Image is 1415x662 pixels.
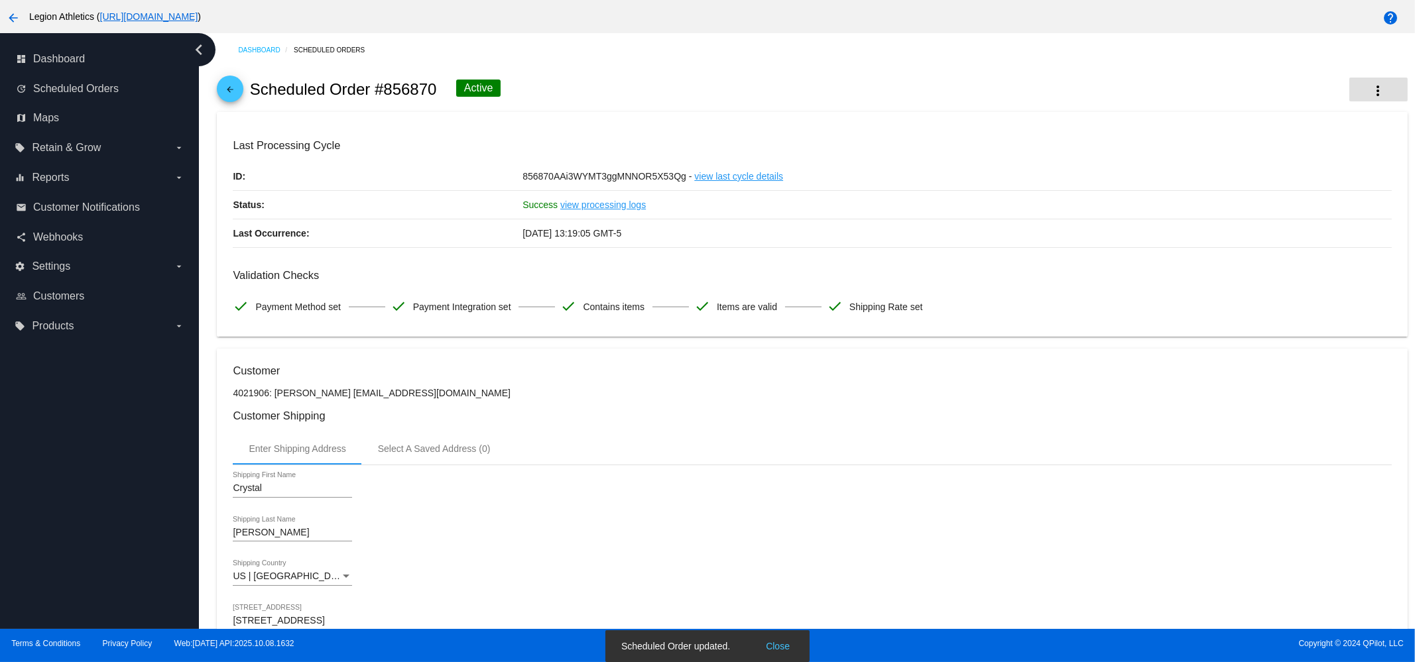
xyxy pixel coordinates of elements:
[16,78,184,99] a: update Scheduled Orders
[33,231,83,243] span: Webhooks
[391,298,406,314] mat-icon: check
[174,172,184,183] i: arrow_drop_down
[233,527,352,538] input: Shipping Last Name
[621,639,794,653] simple-snack-bar: Scheduled Order updated.
[188,39,210,60] i: chevron_left
[233,191,523,219] p: Status:
[560,298,576,314] mat-icon: check
[233,219,523,247] p: Last Occurrence:
[233,571,350,581] span: US | [GEOGRAPHIC_DATA]
[294,40,377,60] a: Scheduled Orders
[174,321,184,331] i: arrow_drop_down
[222,85,238,101] mat-icon: arrow_back
[694,298,710,314] mat-icon: check
[233,139,1391,152] h3: Last Processing Cycle
[15,321,25,331] i: local_offer
[250,80,437,99] h2: Scheduled Order #856870
[456,80,501,97] div: Active
[33,83,119,95] span: Scheduled Orders
[233,269,1391,282] h3: Validation Checks
[523,171,692,182] span: 856870AAi3WYMT3ggMNNOR5X53Qg -
[16,291,27,302] i: people_outline
[849,293,923,321] span: Shipping Rate set
[16,286,184,307] a: people_outline Customers
[33,112,59,124] span: Maps
[15,261,25,272] i: settings
[233,162,523,190] p: ID:
[583,293,645,321] span: Contains items
[560,191,646,219] a: view processing logs
[32,172,69,184] span: Reports
[16,54,27,64] i: dashboard
[33,290,84,302] span: Customers
[694,162,783,190] a: view last cycle details
[1371,83,1386,99] mat-icon: more_vert
[233,364,1391,377] h3: Customer
[103,639,153,648] a: Privacy Policy
[523,228,621,239] span: [DATE] 13:19:05 GMT-5
[32,142,101,154] span: Retain & Grow
[11,639,80,648] a: Terms & Conditions
[174,261,184,272] i: arrow_drop_down
[16,48,184,70] a: dashboard Dashboard
[255,293,340,321] span: Payment Method set
[16,83,27,94] i: update
[717,293,777,321] span: Items are valid
[249,443,345,454] div: Enter Shipping Address
[16,107,184,129] a: map Maps
[1383,10,1398,26] mat-icon: help
[16,197,184,218] a: email Customer Notifications
[413,293,511,321] span: Payment Integration set
[15,172,25,183] i: equalizer
[33,201,140,213] span: Customer Notifications
[174,639,294,648] a: Web:[DATE] API:2025.10.08.1632
[174,142,184,153] i: arrow_drop_down
[32,320,74,332] span: Products
[29,11,201,22] span: Legion Athletics ( )
[16,113,27,123] i: map
[233,410,1391,422] h3: Customer Shipping
[16,232,27,243] i: share
[233,388,1391,398] p: 4021906: [PERSON_NAME] [EMAIL_ADDRESS][DOMAIN_NAME]
[238,40,294,60] a: Dashboard
[16,227,184,248] a: share Webhooks
[378,443,491,454] div: Select A Saved Address (0)
[523,199,558,210] span: Success
[233,483,352,494] input: Shipping First Name
[827,298,843,314] mat-icon: check
[5,10,21,26] mat-icon: arrow_back
[100,11,198,22] a: [URL][DOMAIN_NAME]
[32,260,70,272] span: Settings
[719,639,1404,648] span: Copyright © 2024 QPilot, LLC
[15,142,25,153] i: local_offer
[33,53,85,65] span: Dashboard
[762,639,794,653] button: Close
[233,298,249,314] mat-icon: check
[16,202,27,213] i: email
[233,571,352,582] mat-select: Shipping Country
[233,616,1391,626] input: Shipping Street 1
